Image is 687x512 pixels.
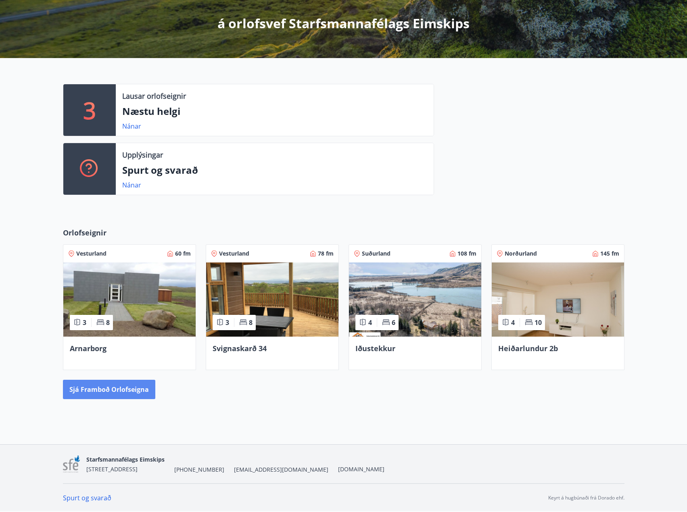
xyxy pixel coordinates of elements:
span: 4 [368,318,372,327]
span: 145 fm [600,250,619,258]
span: Orlofseignir [63,227,106,238]
img: 7sa1LslLnpN6OqSLT7MqncsxYNiZGdZT4Qcjshc2.png [63,456,80,473]
span: 6 [392,318,395,327]
img: Paella dish [349,262,481,337]
span: Vesturland [76,250,106,258]
p: Næstu helgi [122,104,427,118]
span: Svignaskarð 34 [213,343,267,353]
a: Nánar [122,181,141,189]
span: 3 [226,318,229,327]
a: Spurt og svarað [63,493,111,502]
p: Lausar orlofseignir [122,91,186,101]
p: Keyrt á hugbúnaði frá Dorado ehf. [548,494,624,502]
span: [STREET_ADDRESS] [86,465,138,473]
span: Norðurland [505,250,537,258]
span: 108 fm [457,250,476,258]
span: Vesturland [219,250,249,258]
span: 8 [106,318,110,327]
a: [DOMAIN_NAME] [338,465,384,473]
span: Iðustekkur [355,343,395,353]
p: 3 [83,95,96,125]
p: á orlofsvef Starfsmannafélags Eimskips [217,15,470,32]
img: Paella dish [63,262,196,337]
p: Spurt og svarað [122,163,427,177]
span: [PHONE_NUMBER] [174,466,224,474]
span: Heiðarlundur 2b [498,343,558,353]
img: Paella dish [206,262,338,337]
span: Starfsmannafélags Eimskips [86,456,165,463]
span: 3 [83,318,86,327]
span: 10 [535,318,542,327]
span: Suðurland [362,250,390,258]
span: 78 fm [318,250,334,258]
span: [EMAIL_ADDRESS][DOMAIN_NAME] [234,466,328,474]
span: 4 [511,318,515,327]
span: Arnarborg [70,343,106,353]
p: Upplýsingar [122,150,163,160]
span: 60 fm [175,250,191,258]
button: Sjá framboð orlofseigna [63,380,155,399]
a: Nánar [122,122,141,131]
span: 8 [249,318,253,327]
img: Paella dish [492,262,624,337]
